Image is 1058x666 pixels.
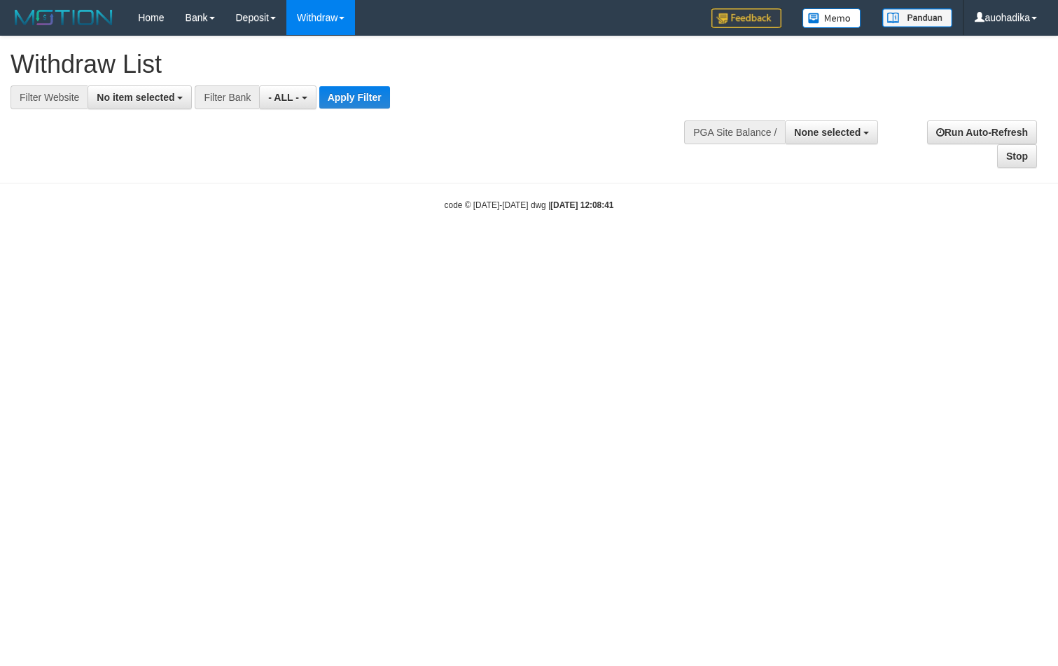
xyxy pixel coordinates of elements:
div: Filter Bank [195,85,259,109]
img: Feedback.jpg [711,8,781,28]
img: MOTION_logo.png [11,7,117,28]
a: Run Auto-Refresh [927,120,1037,144]
small: code © [DATE]-[DATE] dwg | [445,200,614,210]
span: - ALL - [268,92,299,103]
div: Filter Website [11,85,88,109]
button: - ALL - [259,85,316,109]
button: No item selected [88,85,192,109]
span: No item selected [97,92,174,103]
span: None selected [794,127,861,138]
h1: Withdraw List [11,50,691,78]
img: Button%20Memo.svg [802,8,861,28]
div: PGA Site Balance / [684,120,785,144]
img: panduan.png [882,8,952,27]
a: Stop [997,144,1037,168]
button: Apply Filter [319,86,390,109]
button: None selected [785,120,878,144]
strong: [DATE] 12:08:41 [550,200,613,210]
